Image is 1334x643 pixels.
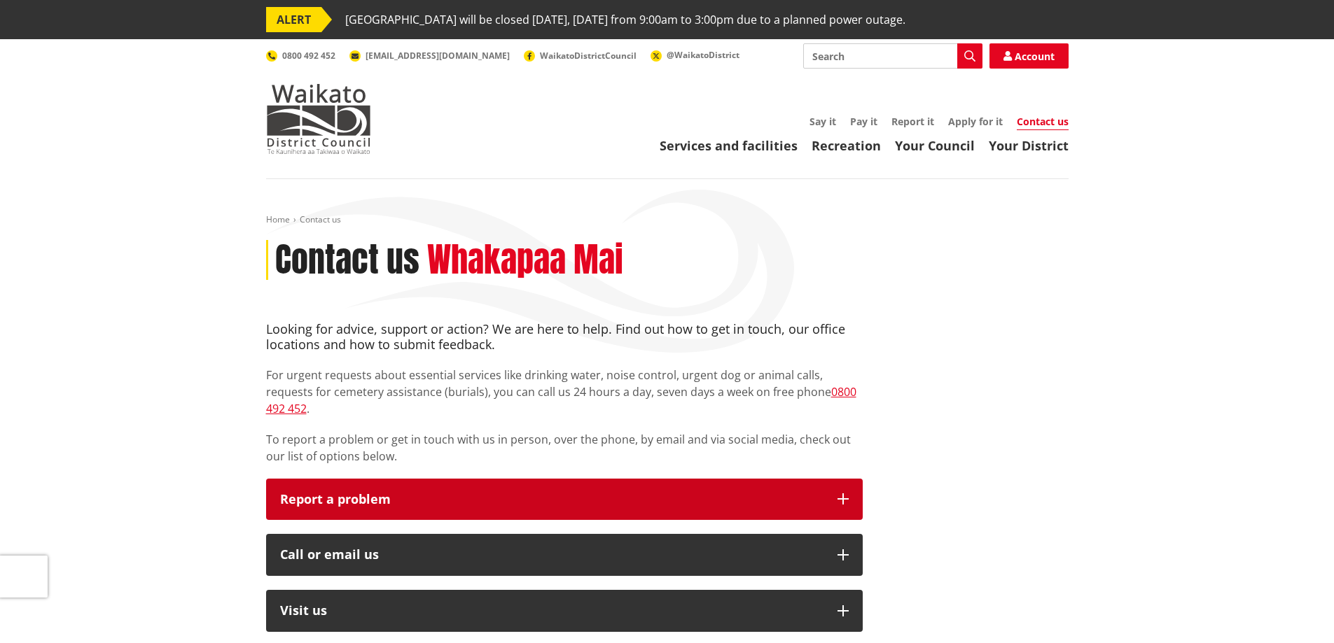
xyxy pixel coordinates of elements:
[266,213,290,225] a: Home
[266,384,856,416] a: 0800 492 452
[266,534,863,576] button: Call or email us
[300,213,341,225] span: Contact us
[651,49,739,61] a: @WaikatoDistrict
[667,49,739,61] span: @WaikatoDistrict
[810,115,836,128] a: Say it
[266,367,863,417] p: For urgent requests about essential services like drinking water, noise control, urgent dog or an...
[1017,115,1069,130] a: Contact us
[540,50,637,62] span: WaikatoDistrictCouncil
[266,84,371,154] img: Waikato District Council - Te Kaunihera aa Takiwaa o Waikato
[275,240,419,281] h1: Contact us
[266,7,321,32] span: ALERT
[266,590,863,632] button: Visit us
[345,7,905,32] span: [GEOGRAPHIC_DATA] will be closed [DATE], [DATE] from 9:00am to 3:00pm due to a planned power outage.
[282,50,335,62] span: 0800 492 452
[895,137,975,154] a: Your Council
[280,493,824,507] p: Report a problem
[280,604,824,618] p: Visit us
[266,431,863,465] p: To report a problem or get in touch with us in person, over the phone, by email and via social me...
[524,50,637,62] a: WaikatoDistrictCouncil
[1270,584,1320,635] iframe: Messenger Launcher
[803,43,982,69] input: Search input
[266,479,863,521] button: Report a problem
[850,115,877,128] a: Pay it
[266,214,1069,226] nav: breadcrumb
[349,50,510,62] a: [EMAIL_ADDRESS][DOMAIN_NAME]
[427,240,623,281] h2: Whakapaa Mai
[948,115,1003,128] a: Apply for it
[660,137,798,154] a: Services and facilities
[812,137,881,154] a: Recreation
[266,50,335,62] a: 0800 492 452
[266,322,863,352] h4: Looking for advice, support or action? We are here to help. Find out how to get in touch, our off...
[280,548,824,562] div: Call or email us
[989,43,1069,69] a: Account
[366,50,510,62] span: [EMAIL_ADDRESS][DOMAIN_NAME]
[989,137,1069,154] a: Your District
[891,115,934,128] a: Report it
